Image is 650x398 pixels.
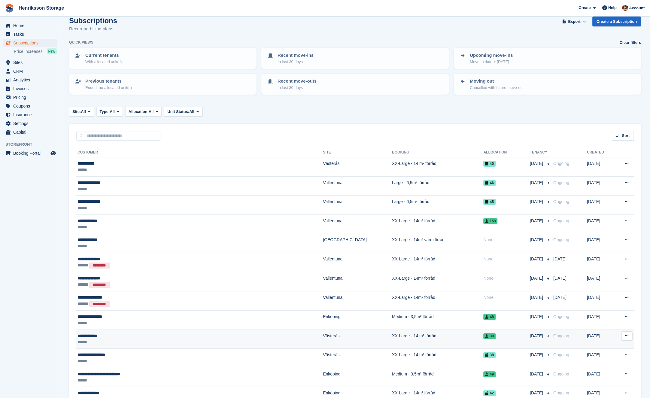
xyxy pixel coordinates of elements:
[530,371,544,377] span: [DATE]
[553,237,569,242] span: Ongoing
[392,176,483,196] td: Large - 6,5m² förråd
[587,330,614,349] td: [DATE]
[3,128,57,136] a: menu
[530,390,544,396] span: [DATE]
[553,333,569,338] span: Ongoing
[69,107,94,117] button: Site: All
[454,74,640,94] a: Moving out Cancelled with future move-out
[568,19,580,25] span: Export
[530,180,544,186] span: [DATE]
[530,275,544,281] span: [DATE]
[13,128,49,136] span: Capital
[392,349,483,368] td: XX-Large - 14 m² förråd
[622,133,630,139] span: Sort
[553,390,569,395] span: Ongoing
[13,119,49,128] span: Settings
[553,295,566,300] span: [DATE]
[553,352,569,357] span: Ongoing
[323,253,392,272] td: Vallentuna
[392,272,483,291] td: XX-Large - 14m² förråd
[470,52,513,59] p: Upcoming move-ins
[619,40,641,46] a: Clear filters
[392,253,483,272] td: XX-Large - 14m² förråd
[69,26,117,32] p: Recurring billing plans
[70,74,256,94] a: Previous tenants Ended, no allocated unit(s)
[16,3,66,13] a: Henriksson Storage
[483,199,495,205] span: 45
[454,48,640,68] a: Upcoming move-ins Move-in date > [DATE]
[13,84,49,93] span: Invoices
[530,256,544,262] span: [DATE]
[323,214,392,234] td: Vallentuna
[530,237,544,243] span: [DATE]
[3,102,57,110] a: menu
[13,67,49,75] span: CRM
[3,93,57,102] a: menu
[3,119,57,128] a: menu
[587,272,614,291] td: [DATE]
[530,352,544,358] span: [DATE]
[392,214,483,234] td: XX-Large - 14m² förråd
[100,109,110,115] span: Type:
[587,157,614,177] td: [DATE]
[13,39,49,47] span: Subscriptions
[13,102,49,110] span: Coupons
[483,218,497,224] span: 158
[553,372,569,376] span: Ongoing
[323,349,392,368] td: Västerås
[70,48,256,68] a: Current tenants With allocated unit(s)
[629,5,645,11] span: Account
[579,5,591,11] span: Create
[608,5,617,11] span: Help
[483,161,495,167] span: 40
[76,148,323,157] th: Customer
[587,291,614,311] td: [DATE]
[69,40,93,45] h6: Quick views
[392,196,483,215] td: Large - 6,5m² förråd
[13,111,49,119] span: Insurance
[13,21,49,30] span: Home
[587,349,614,368] td: [DATE]
[13,30,49,38] span: Tasks
[164,107,202,117] button: Unit Status: All
[483,352,495,358] span: 38
[392,291,483,311] td: XX-Large - 14m² förråd
[587,148,614,157] th: Created
[323,368,392,387] td: Enköping
[3,39,57,47] a: menu
[592,17,641,26] a: Create a Subscription
[69,17,117,25] h1: Subscriptions
[3,149,57,157] a: menu
[561,17,588,26] button: Export
[13,93,49,102] span: Pricing
[85,52,122,59] p: Current tenants
[149,109,154,115] span: All
[50,150,57,157] a: Preview store
[587,196,614,215] td: [DATE]
[189,109,194,115] span: All
[3,30,57,38] a: menu
[483,148,530,157] th: Allocation
[483,390,495,396] span: 42
[85,85,132,91] p: Ended, no allocated unit(s)
[323,234,392,253] td: [GEOGRAPHIC_DATA]
[392,234,483,253] td: XX-Large - 14m² varmförråd
[3,111,57,119] a: menu
[3,84,57,93] a: menu
[470,59,513,65] p: Move-in date > [DATE]
[262,74,448,94] a: Recent move-outs In last 30 days
[553,180,569,185] span: Ongoing
[3,58,57,67] a: menu
[483,256,530,262] div: None
[483,371,495,377] span: 49
[3,21,57,30] a: menu
[278,78,317,85] p: Recent move-outs
[483,314,495,320] span: 48
[483,180,495,186] span: 46
[13,149,49,157] span: Booking Portal
[530,314,544,320] span: [DATE]
[323,330,392,349] td: Västerås
[5,141,60,147] span: Storefront
[530,160,544,167] span: [DATE]
[323,311,392,330] td: Enköping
